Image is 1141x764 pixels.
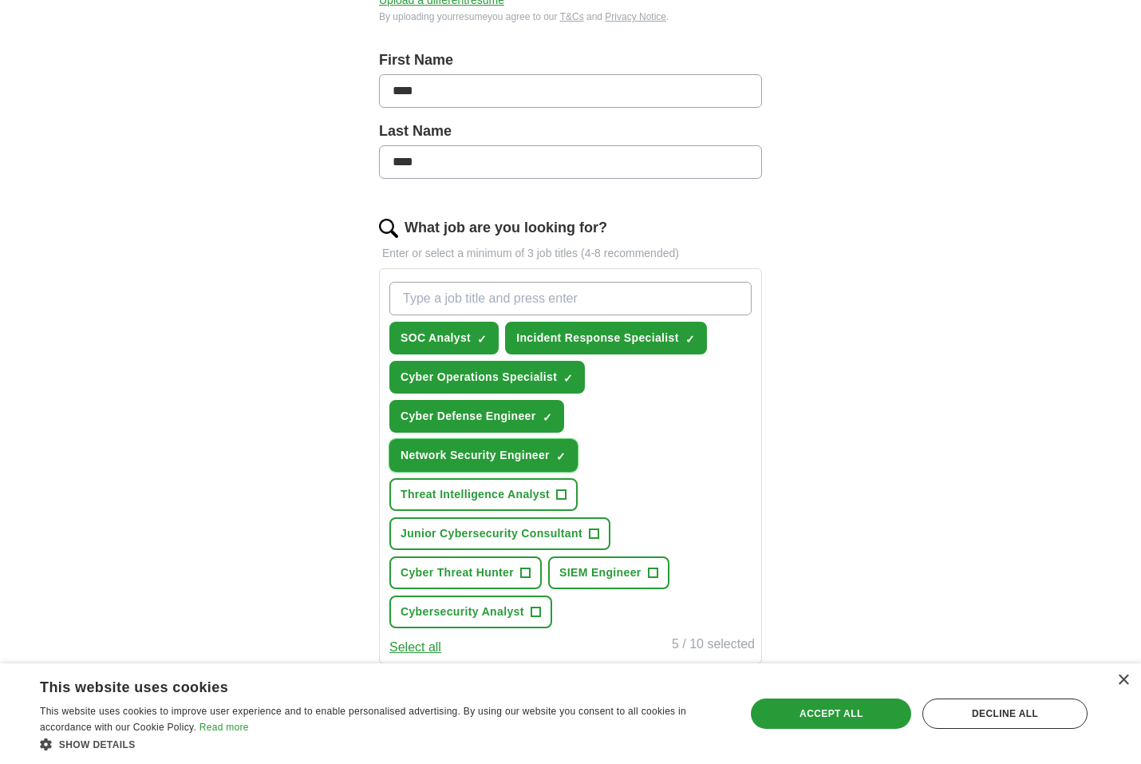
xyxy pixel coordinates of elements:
[1117,675,1129,687] div: Close
[40,673,685,697] div: This website uses cookies
[389,361,585,394] button: Cyber Operations Specialist✓
[751,699,911,729] div: Accept all
[401,604,524,620] span: Cybersecurity Analyst
[605,11,666,22] a: Privacy Notice
[556,450,566,463] span: ✓
[389,282,752,315] input: Type a job title and press enter
[516,330,679,346] span: Incident Response Specialist
[379,245,762,262] p: Enter or select a minimum of 3 job titles (4-8 recommended)
[401,330,471,346] span: SOC Analyst
[548,556,669,589] button: SIEM Engineer
[389,400,564,433] button: Cyber Defense Engineer✓
[389,322,499,354] button: SOC Analyst✓
[379,121,762,142] label: Last Name
[672,635,755,657] div: 5 / 10 selected
[401,447,550,464] span: Network Security Engineer
[563,372,573,385] span: ✓
[379,219,398,238] img: search.png
[389,596,552,628] button: Cybersecurity Analyst
[389,638,441,657] button: Select all
[405,217,607,239] label: What job are you looking for?
[40,706,686,733] span: This website uses cookies to improve user experience and to enable personalised advertising. By u...
[40,736,724,752] div: Show details
[379,49,762,71] label: First Name
[560,11,584,22] a: T&Cs
[401,408,536,425] span: Cyber Defense Engineer
[401,525,582,542] span: Junior Cybersecurity Consultant
[477,333,487,346] span: ✓
[379,10,762,24] div: By uploading your resume you agree to our and .
[389,556,542,589] button: Cyber Threat Hunter
[401,486,550,503] span: Threat Intelligence Analyst
[685,333,695,346] span: ✓
[543,411,552,424] span: ✓
[389,439,578,472] button: Network Security Engineer✓
[389,478,578,511] button: Threat Intelligence Analyst
[401,564,514,581] span: Cyber Threat Hunter
[922,699,1088,729] div: Decline all
[505,322,707,354] button: Incident Response Specialist✓
[199,722,249,733] a: Read more, opens a new window
[559,564,642,581] span: SIEM Engineer
[59,739,136,750] span: Show details
[389,517,610,550] button: Junior Cybersecurity Consultant
[401,369,557,386] span: Cyber Operations Specialist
